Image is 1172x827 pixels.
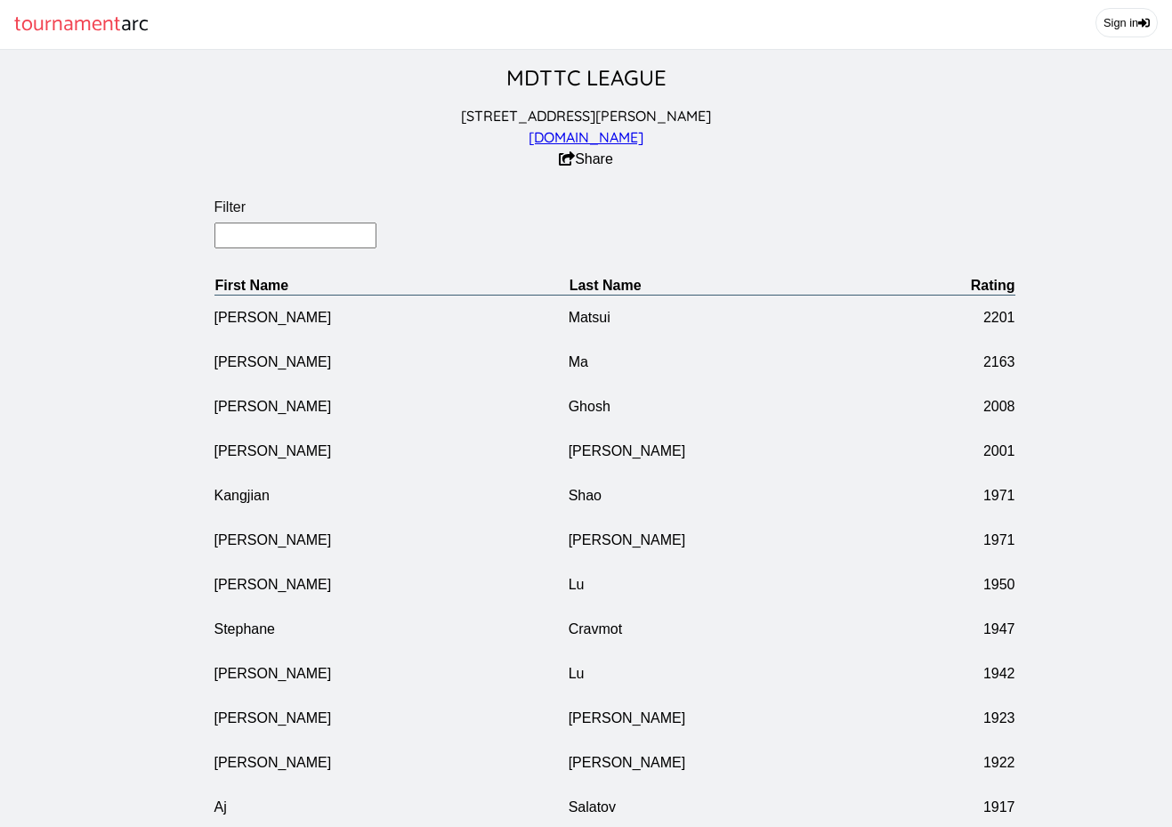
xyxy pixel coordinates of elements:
a: MDTTC LEAGUE [506,64,667,91]
td: Lu [569,563,923,607]
th: Last Name [569,277,923,296]
td: 1923 [923,696,1015,741]
td: 1947 [923,607,1015,652]
td: Lu [569,652,923,696]
td: [PERSON_NAME] [569,518,923,563]
td: 1942 [923,652,1015,696]
td: [PERSON_NAME] [214,652,569,696]
th: First Name [214,277,569,296]
td: 1971 [923,474,1015,518]
td: Cravmot [569,607,923,652]
td: [PERSON_NAME] [214,295,569,340]
td: [PERSON_NAME] [569,741,923,785]
td: [PERSON_NAME] [214,563,569,607]
td: 1922 [923,741,1015,785]
td: Kangjian [214,474,569,518]
td: 2008 [923,385,1015,429]
td: Ma [569,340,923,385]
td: 2201 [923,295,1015,340]
td: [PERSON_NAME] [569,696,923,741]
td: Matsui [569,295,923,340]
td: [PERSON_NAME] [214,696,569,741]
a: Sign in [1095,8,1158,37]
button: Share [559,151,613,167]
a: [DOMAIN_NAME] [529,128,643,146]
td: 1971 [923,518,1015,563]
td: [PERSON_NAME] [214,385,569,429]
td: [PERSON_NAME] [214,340,569,385]
td: Ghosh [569,385,923,429]
td: [PERSON_NAME] [569,429,923,474]
td: [PERSON_NAME] [214,429,569,474]
td: [PERSON_NAME] [214,741,569,785]
td: 2001 [923,429,1015,474]
td: 2163 [923,340,1015,385]
span: tournament [14,7,121,42]
td: Shao [569,474,923,518]
label: Filter [214,199,1015,215]
th: Rating [923,277,1015,296]
td: 1950 [923,563,1015,607]
a: tournamentarc [14,7,149,42]
span: arc [121,7,149,42]
td: Stephane [214,607,569,652]
td: [PERSON_NAME] [214,518,569,563]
